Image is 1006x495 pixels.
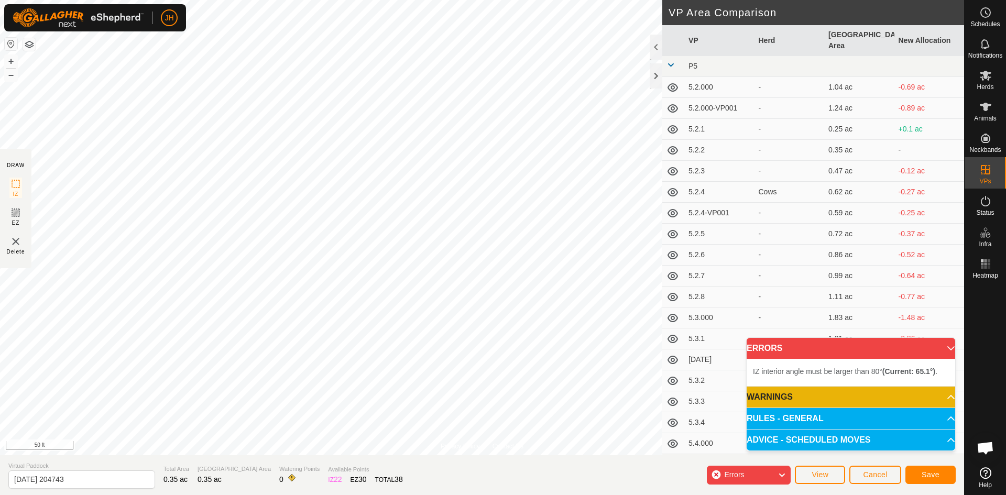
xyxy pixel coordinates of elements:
td: 5.3.000 [684,307,754,328]
span: Available Points [328,465,402,474]
span: Neckbands [969,147,1001,153]
a: Privacy Policy [441,442,480,451]
td: 0.99 ac [824,266,894,287]
th: VP [684,25,754,56]
td: 5.2.7 [684,266,754,287]
span: 22 [334,475,342,483]
a: Help [965,463,1006,492]
span: 0.35 ac [198,475,222,483]
span: IZ [13,190,19,198]
td: -1.48 ac [894,307,965,328]
div: - [759,103,821,114]
button: Reset Map [5,38,17,50]
div: Cows [759,186,821,197]
td: 5.3.1 [684,328,754,349]
span: Delete [7,248,25,256]
div: - [759,124,821,135]
button: + [5,55,17,68]
img: VP [9,235,22,248]
span: Herds [977,84,993,90]
span: IZ interior angle must be larger than 80° . [753,367,937,376]
td: -0.12 ac [894,161,965,182]
span: Errors [724,470,744,479]
td: 0.86 ac [824,245,894,266]
p-accordion-header: RULES - GENERAL [747,408,955,429]
span: WARNINGS [747,393,793,401]
td: 5.3.4 [684,412,754,433]
span: ERRORS [747,344,782,353]
td: 5.2.4 [684,182,754,203]
td: 5.2.2 [684,140,754,161]
td: -0.27 ac [894,182,965,203]
div: - [759,207,821,218]
span: Animals [974,115,997,122]
div: EZ [351,474,367,485]
p-accordion-content: ERRORS [747,359,955,386]
td: [DATE] [684,349,754,370]
span: Schedules [970,21,1000,27]
span: Total Area [163,465,189,474]
div: - [759,228,821,239]
span: Save [922,470,939,479]
div: - [759,333,821,344]
div: IZ [328,474,342,485]
td: 0.35 ac [824,140,894,161]
td: 1.24 ac [824,98,894,119]
span: 38 [395,475,403,483]
div: - [759,145,821,156]
div: - [759,291,821,302]
button: Cancel [849,466,901,484]
th: Herd [754,25,825,56]
td: 5.2.3 [684,161,754,182]
td: 1.04 ac [824,77,894,98]
span: Infra [979,241,991,247]
p-accordion-header: ADVICE - SCHEDULED MOVES [747,430,955,450]
span: Virtual Paddock [8,461,155,470]
span: View [812,470,828,479]
td: 5.2.4-VP001 [684,203,754,224]
td: 5.2.8 [684,287,754,307]
td: 0.59 ac [824,203,894,224]
td: 0.25 ac [824,119,894,140]
div: TOTAL [375,474,403,485]
p-accordion-header: WARNINGS [747,387,955,408]
td: 0.62 ac [824,182,894,203]
td: - [894,140,965,161]
th: New Allocation [894,25,965,56]
span: 0 [279,475,283,483]
td: +0.1 ac [894,119,965,140]
a: Contact Us [493,442,523,451]
span: EZ [12,219,20,227]
td: -0.77 ac [894,287,965,307]
td: 5.2.000 [684,77,754,98]
span: P5 [688,62,697,70]
td: 5.4.000 [684,433,754,454]
td: 5.3.3 [684,391,754,412]
span: Cancel [863,470,888,479]
b: (Current: 65.1°) [882,367,935,376]
td: 0.47 ac [824,161,894,182]
td: -0.52 ac [894,245,965,266]
img: Gallagher Logo [13,8,144,27]
td: 1.11 ac [824,287,894,307]
span: VPs [979,178,991,184]
td: 5.2.000-VP001 [684,98,754,119]
td: 1.83 ac [824,307,894,328]
button: – [5,69,17,81]
td: -0.37 ac [894,224,965,245]
span: [GEOGRAPHIC_DATA] Area [198,465,271,474]
button: View [795,466,845,484]
span: Help [979,482,992,488]
span: ADVICE - SCHEDULED MOVES [747,436,870,444]
td: 5.3.2 [684,370,754,391]
td: -0.69 ac [894,77,965,98]
span: JH [165,13,173,24]
span: 0.35 ac [163,475,188,483]
td: -0.25 ac [894,203,965,224]
td: -0.89 ac [894,98,965,119]
div: DRAW [7,161,25,169]
span: Status [976,210,994,216]
h2: VP Area Comparison [669,6,964,19]
span: Notifications [968,52,1002,59]
td: -0.86 ac [894,328,965,349]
